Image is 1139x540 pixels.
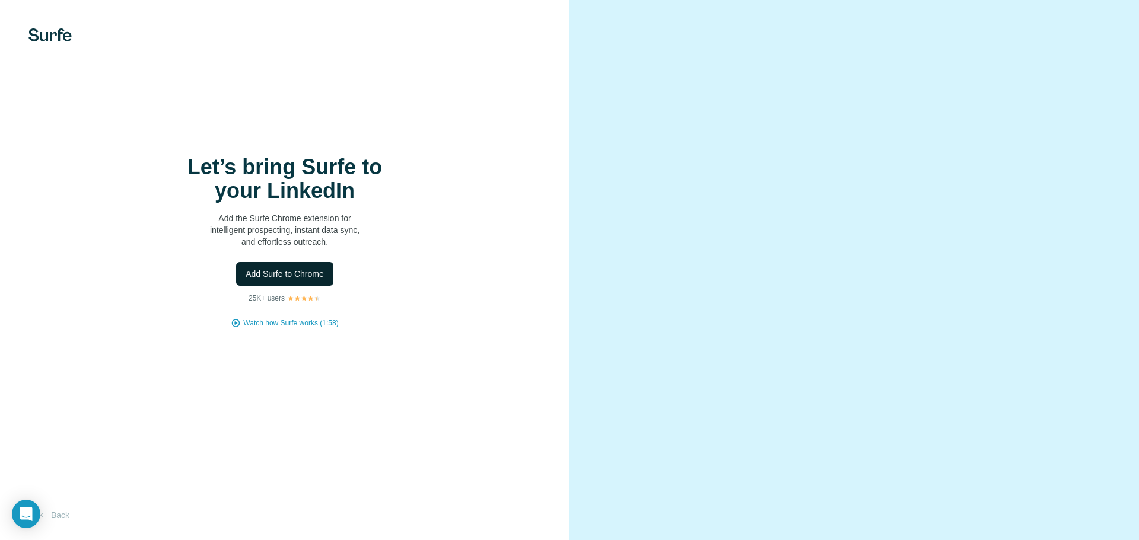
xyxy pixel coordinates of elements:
[243,318,338,328] button: Watch how Surfe works (1:58)
[166,155,403,203] h1: Let’s bring Surfe to your LinkedIn
[166,212,403,248] p: Add the Surfe Chrome extension for intelligent prospecting, instant data sync, and effortless out...
[246,268,324,280] span: Add Surfe to Chrome
[12,500,40,528] div: Open Intercom Messenger
[236,262,333,286] button: Add Surfe to Chrome
[249,293,285,303] p: 25K+ users
[28,28,72,41] img: Surfe's logo
[28,504,78,526] button: Back
[287,295,321,302] img: Rating Stars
